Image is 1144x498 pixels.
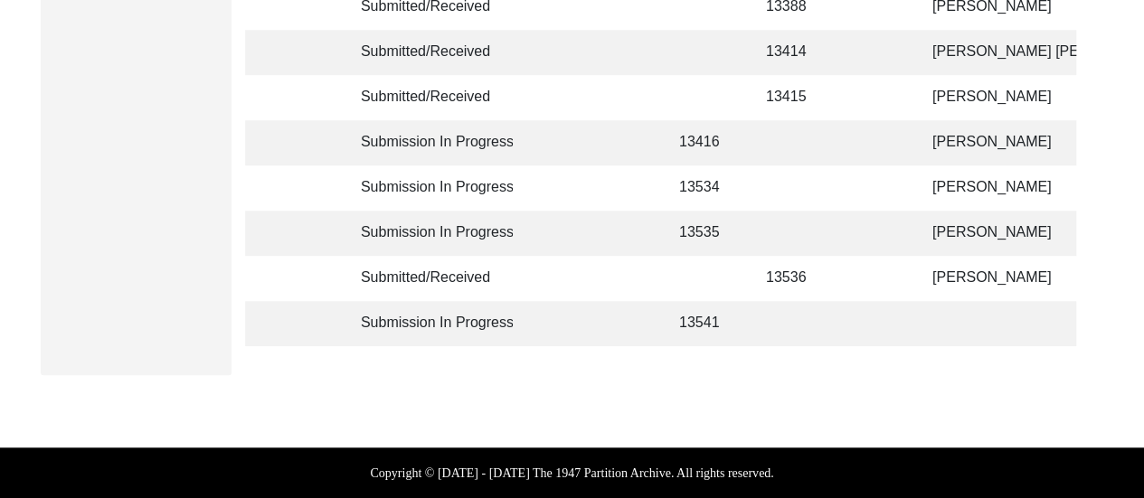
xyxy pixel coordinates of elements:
td: 13414 [755,30,837,75]
td: 13415 [755,75,837,120]
td: [PERSON_NAME] [922,75,1102,120]
td: Submitted/Received [350,30,513,75]
td: Submission In Progress [350,120,513,165]
td: [PERSON_NAME] [922,120,1102,165]
td: Submitted/Received [350,75,513,120]
td: 13416 [668,120,741,165]
label: Copyright © [DATE] - [DATE] The 1947 Partition Archive. All rights reserved. [370,464,773,483]
td: 13536 [755,256,837,301]
td: [PERSON_NAME] [PERSON_NAME] [922,30,1102,75]
td: [PERSON_NAME] [922,256,1102,301]
td: Submission In Progress [350,165,513,211]
td: Submission In Progress [350,211,513,256]
td: 13534 [668,165,741,211]
td: Submitted/Received [350,256,513,301]
td: 13535 [668,211,741,256]
td: Submission In Progress [350,301,513,346]
td: [PERSON_NAME] [922,211,1102,256]
td: 13541 [668,301,741,346]
td: [PERSON_NAME] [922,165,1102,211]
